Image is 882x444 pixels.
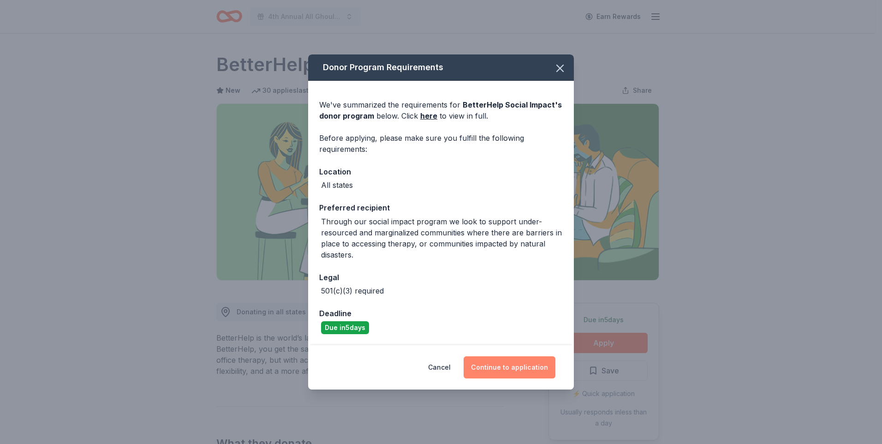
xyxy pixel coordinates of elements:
[319,99,563,121] div: We've summarized the requirements for below. Click to view in full.
[321,180,353,191] div: All states
[319,132,563,155] div: Before applying, please make sure you fulfill the following requirements:
[319,202,563,214] div: Preferred recipient
[420,110,437,121] a: here
[321,321,369,334] div: Due in 5 days
[321,285,384,296] div: 501(c)(3) required
[321,216,563,260] div: Through our social impact program we look to support under-resourced and marginalized communities...
[464,356,555,378] button: Continue to application
[319,271,563,283] div: Legal
[319,166,563,178] div: Location
[428,356,451,378] button: Cancel
[308,54,574,81] div: Donor Program Requirements
[319,307,563,319] div: Deadline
